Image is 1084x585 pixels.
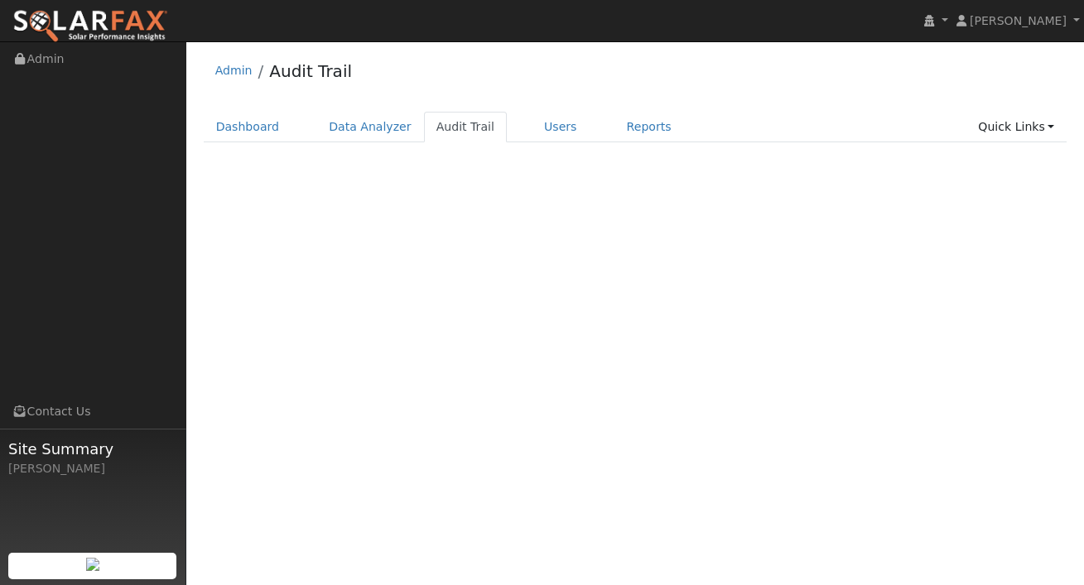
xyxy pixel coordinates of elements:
img: SolarFax [12,9,168,44]
span: Site Summary [8,438,177,460]
div: [PERSON_NAME] [8,460,177,477]
a: Dashboard [204,112,292,142]
a: Reports [614,112,684,142]
a: Audit Trail [424,112,507,142]
a: Admin [215,64,253,77]
a: Audit Trail [269,61,352,81]
img: retrieve [86,558,99,571]
span: [PERSON_NAME] [970,14,1067,27]
a: Data Analyzer [316,112,424,142]
a: Quick Links [966,112,1067,142]
a: Users [532,112,590,142]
